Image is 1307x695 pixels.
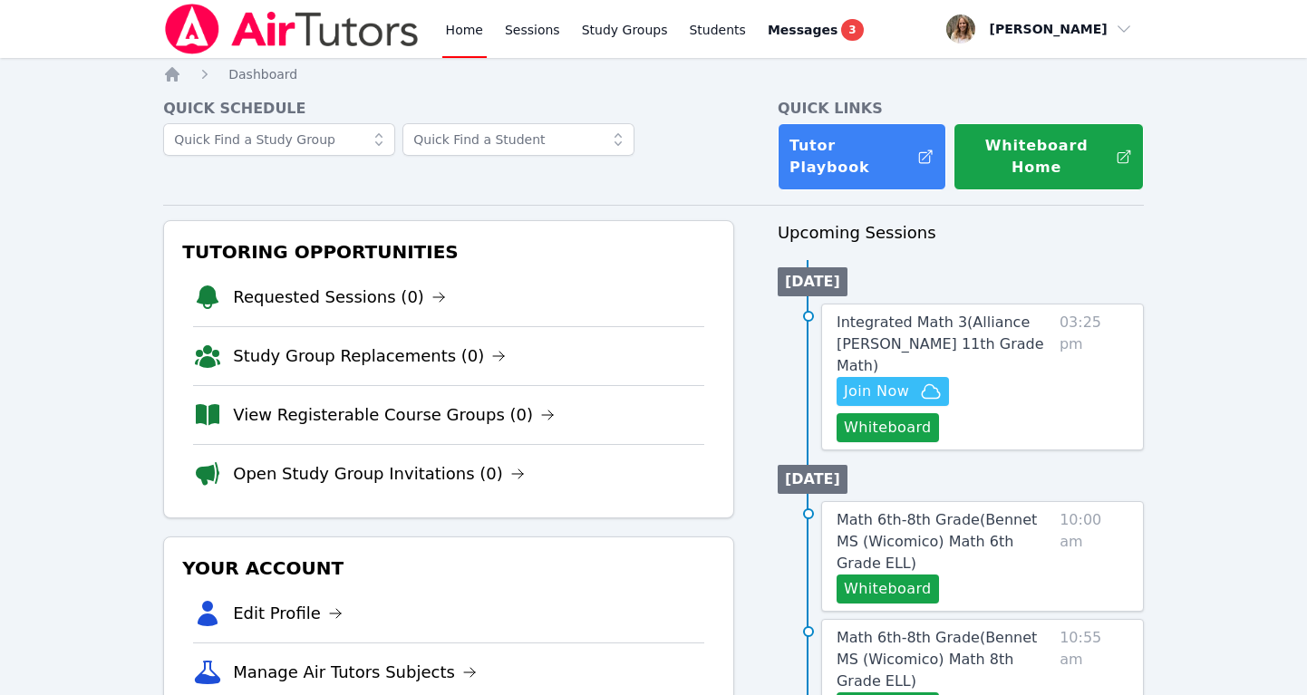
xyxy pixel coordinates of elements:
[778,465,847,494] li: [DATE]
[954,123,1144,190] button: Whiteboard Home
[837,314,1044,374] span: Integrated Math 3 ( Alliance [PERSON_NAME] 11th Grade Math )
[233,461,525,487] a: Open Study Group Invitations (0)
[837,574,939,603] button: Whiteboard
[837,627,1052,692] a: Math 6th-8th Grade(Bennet MS (Wicomico) Math 8th Grade ELL)
[837,629,1037,690] span: Math 6th-8th Grade ( Bennet MS (Wicomico) Math 8th Grade ELL )
[778,98,1144,120] h4: Quick Links
[233,660,477,685] a: Manage Air Tutors Subjects
[179,552,719,584] h3: Your Account
[837,413,939,442] button: Whiteboard
[778,267,847,296] li: [DATE]
[163,65,1144,83] nav: Breadcrumb
[1060,509,1128,603] span: 10:00 am
[768,21,837,39] span: Messages
[163,98,734,120] h4: Quick Schedule
[1060,312,1128,442] span: 03:25 pm
[233,402,555,428] a: View Registerable Course Groups (0)
[228,67,297,82] span: Dashboard
[778,123,946,190] a: Tutor Playbook
[837,509,1052,574] a: Math 6th-8th Grade(Bennet MS (Wicomico) Math 6th Grade ELL)
[163,123,395,156] input: Quick Find a Study Group
[233,601,343,626] a: Edit Profile
[233,343,506,369] a: Study Group Replacements (0)
[844,381,909,402] span: Join Now
[837,312,1052,377] a: Integrated Math 3(Alliance [PERSON_NAME] 11th Grade Math)
[179,236,719,268] h3: Tutoring Opportunities
[837,511,1037,572] span: Math 6th-8th Grade ( Bennet MS (Wicomico) Math 6th Grade ELL )
[778,220,1144,246] h3: Upcoming Sessions
[228,65,297,83] a: Dashboard
[233,285,446,310] a: Requested Sessions (0)
[837,377,949,406] button: Join Now
[163,4,420,54] img: Air Tutors
[402,123,634,156] input: Quick Find a Student
[841,19,863,41] span: 3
